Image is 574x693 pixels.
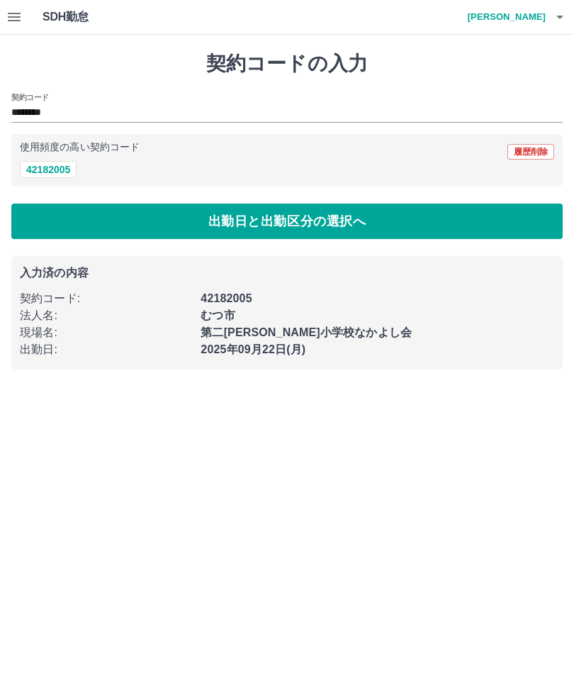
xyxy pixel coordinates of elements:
[11,92,49,103] h2: 契約コード
[20,324,192,341] p: 現場名 :
[507,144,554,160] button: 履歴削除
[201,326,412,338] b: 第二[PERSON_NAME]小学校なかよし会
[11,52,563,76] h1: 契約コードの入力
[201,343,305,355] b: 2025年09月22日(月)
[11,204,563,239] button: 出勤日と出勤区分の選択へ
[20,307,192,324] p: 法人名 :
[201,309,235,321] b: むつ市
[20,341,192,358] p: 出勤日 :
[20,161,77,178] button: 42182005
[201,292,252,304] b: 42182005
[20,143,140,153] p: 使用頻度の高い契約コード
[20,290,192,307] p: 契約コード :
[20,267,554,279] p: 入力済の内容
